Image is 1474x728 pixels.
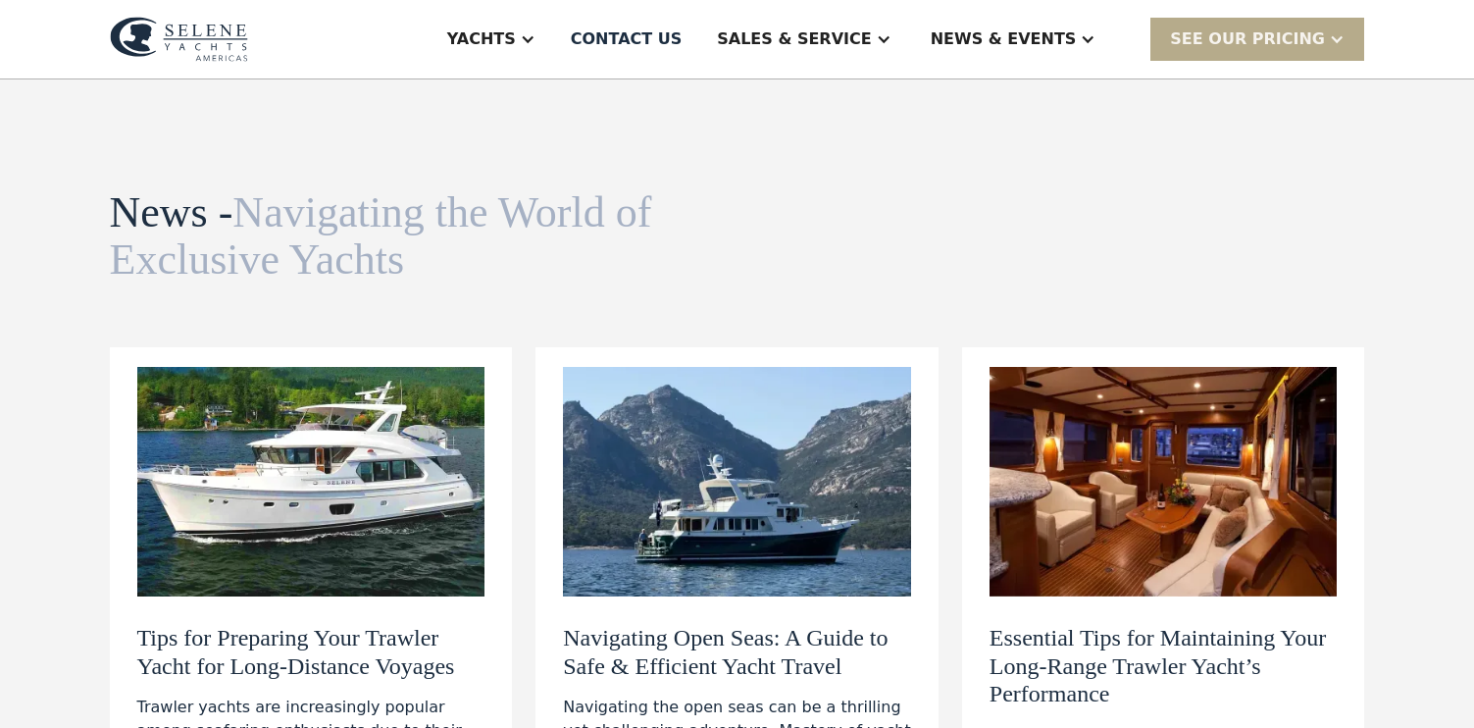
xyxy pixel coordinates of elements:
h2: Navigating Open Seas: A Guide to Safe & Efficient Yacht Travel [563,624,911,681]
h2: Tips for Preparing Your Trawler Yacht for Long-Distance Voyages [137,624,485,681]
img: logo [110,17,248,62]
span: Navigating the World of Exclusive Yachts [110,188,652,284]
div: SEE Our Pricing [1150,18,1364,60]
div: Yachts [447,27,516,51]
h2: Essential Tips for Maintaining Your Long-Range Trawler Yacht’s Performance [990,624,1338,708]
h1: News - [110,189,677,285]
div: Sales & Service [717,27,871,51]
div: Contact US [571,27,683,51]
div: News & EVENTS [931,27,1077,51]
div: SEE Our Pricing [1170,27,1325,51]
